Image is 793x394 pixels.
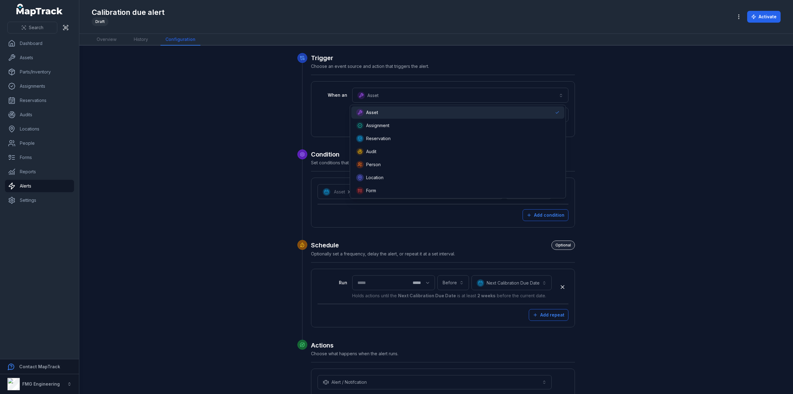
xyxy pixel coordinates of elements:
span: Audit [366,148,376,155]
div: Asset [350,105,566,198]
span: Person [366,162,381,168]
span: Reservation [366,135,391,142]
span: Asset [366,109,378,116]
span: Form [366,188,376,194]
span: Assignment [366,122,389,129]
button: Asset [352,88,568,103]
span: Location [366,175,383,181]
